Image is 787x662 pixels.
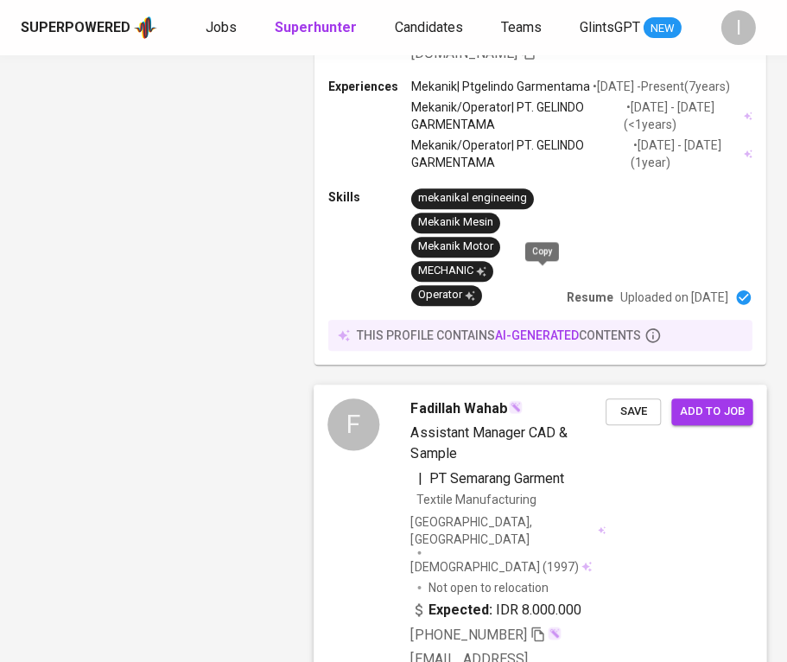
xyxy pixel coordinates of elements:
[567,289,613,306] p: Resume
[357,327,641,344] p: this profile contains contents
[671,398,752,425] button: Add to job
[328,188,411,206] p: Skills
[21,18,130,38] div: Superpowered
[721,10,756,45] div: I
[411,24,528,61] span: [EMAIL_ADDRESS][DOMAIN_NAME]
[580,17,682,39] a: GlintsGPT NEW
[428,599,492,620] b: Expected:
[327,398,379,450] div: F
[206,19,237,35] span: Jobs
[411,99,624,133] p: Mekanik/Operator | PT. GELINDO GARMENTAMA
[275,19,357,35] b: Superhunter
[501,19,542,35] span: Teams
[509,400,523,414] img: magic_wand.svg
[644,20,682,37] span: NEW
[418,190,527,207] div: mekanikal engineeing
[411,512,606,547] div: [GEOGRAPHIC_DATA], [GEOGRAPHIC_DATA]
[501,17,545,39] a: Teams
[428,578,549,595] p: Not open to relocation
[495,328,579,342] span: AI-generated
[418,214,493,231] div: Mekanik Mesin
[624,99,741,133] p: • [DATE] - [DATE] ( <1 years )
[631,137,741,171] p: • [DATE] - [DATE] ( 1 year )
[606,398,661,425] button: Save
[411,424,568,461] span: Assistant Manager CAD & Sample
[275,17,360,39] a: Superhunter
[395,17,466,39] a: Candidates
[411,398,507,419] span: Fadillah Wahab
[580,19,640,35] span: GlintsGPT
[411,557,593,575] div: (1997)
[411,78,590,95] p: Mekanik | Ptgelindo Garmentama
[411,599,582,620] div: IDR 8.000.000
[418,287,475,303] div: Operator
[590,78,730,95] p: • [DATE] - Present ( 7 years )
[206,17,240,39] a: Jobs
[429,469,564,486] span: PT Semarang Garment
[418,468,422,488] span: |
[680,402,744,422] span: Add to job
[134,15,157,41] img: app logo
[418,263,486,279] div: MECHANIC
[418,239,493,255] div: Mekanik Motor
[21,15,157,41] a: Superpoweredapp logo
[614,402,652,422] span: Save
[328,78,411,95] p: Experiences
[411,626,527,642] span: [PHONE_NUMBER]
[620,289,728,306] p: Uploaded on [DATE]
[416,492,536,506] span: Textile Manufacturing
[395,19,463,35] span: Candidates
[548,626,562,640] img: magic_wand.svg
[411,137,631,171] p: Mekanik/Operator | PT. GELINDO GARMENTAMA
[411,557,543,575] span: [DEMOGRAPHIC_DATA]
